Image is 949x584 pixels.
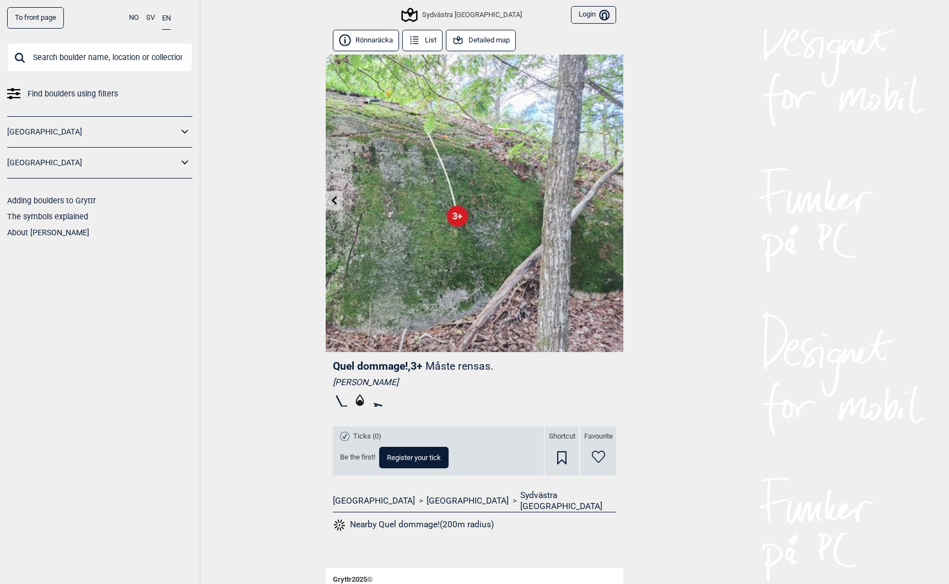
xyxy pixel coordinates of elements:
button: Rönnaräcka [333,30,399,51]
a: About [PERSON_NAME] [7,228,89,237]
a: [GEOGRAPHIC_DATA] [7,155,178,171]
button: EN [162,7,171,30]
span: Register your tick [387,454,441,461]
span: Ticks (0) [353,432,381,441]
a: [GEOGRAPHIC_DATA] [7,124,178,140]
span: Be the first! [340,453,375,462]
a: [GEOGRAPHIC_DATA] [427,495,509,506]
button: Register your tick [379,447,449,468]
a: Adding boulders to Gryttr [7,196,96,205]
span: Favourite [584,432,613,441]
a: Sydvästra [GEOGRAPHIC_DATA] [520,490,616,512]
a: [GEOGRAPHIC_DATA] [333,495,415,506]
button: Detailed map [446,30,516,51]
div: Sydvästra [GEOGRAPHIC_DATA] [403,8,521,21]
p: Måste rensas. [425,360,493,372]
a: The symbols explained [7,212,88,221]
a: To front page [7,7,64,29]
nav: > > [333,490,616,512]
button: Login [571,6,616,24]
div: Shortcut [545,426,579,475]
button: SV [146,7,155,29]
a: Find boulders using filters [7,86,192,102]
span: Quel dommage! , 3+ [333,360,423,372]
button: List [402,30,443,51]
span: Find boulders using filters [28,86,118,102]
button: Nearby Quel dommage!(200m radius) [333,518,494,532]
img: Quel dommage [326,55,623,352]
div: [PERSON_NAME] [333,377,616,388]
button: NO [129,7,139,29]
input: Search boulder name, location or collection [7,43,192,72]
